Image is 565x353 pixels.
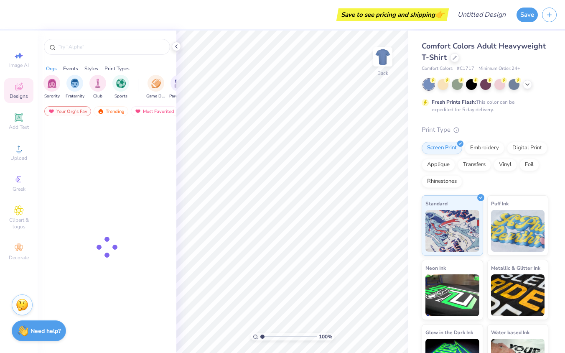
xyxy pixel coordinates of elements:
[519,159,539,171] div: Foil
[451,6,512,23] input: Untitled Design
[84,65,98,72] div: Styles
[97,108,104,114] img: trending.gif
[58,43,165,51] input: Try "Alpha"
[66,75,84,100] button: filter button
[494,159,517,171] div: Vinyl
[491,199,509,208] span: Puff Ink
[319,333,332,340] span: 100 %
[89,75,106,100] div: filter for Club
[458,159,491,171] div: Transfers
[146,93,165,100] span: Game Day
[425,328,473,337] span: Glow in the Dark Ink
[435,9,444,19] span: 👉
[131,106,178,116] div: Most Favorited
[478,65,520,72] span: Minimum Order: 24 +
[94,106,128,116] div: Trending
[432,99,476,105] strong: Fresh Prints Flash:
[46,65,57,72] div: Orgs
[93,93,102,100] span: Club
[115,93,127,100] span: Sports
[425,199,448,208] span: Standard
[422,125,548,135] div: Print Type
[507,142,547,154] div: Digital Print
[457,65,474,72] span: # C1717
[425,210,479,252] img: Standard
[63,65,78,72] div: Events
[425,263,446,272] span: Neon Ink
[31,327,61,335] strong: Need help?
[422,65,453,72] span: Comfort Colors
[491,263,540,272] span: Metallic & Glitter Ink
[47,79,57,88] img: Sorority Image
[135,108,141,114] img: most_fav.gif
[66,75,84,100] div: filter for Fraternity
[422,159,455,171] div: Applique
[146,75,165,100] button: filter button
[4,217,33,230] span: Clipart & logos
[517,8,538,22] button: Save
[66,93,84,100] span: Fraternity
[116,79,126,88] img: Sports Image
[9,124,29,130] span: Add Text
[93,79,102,88] img: Club Image
[174,79,184,88] img: Parent's Weekend Image
[9,254,29,261] span: Decorate
[89,75,106,100] button: filter button
[112,75,129,100] button: filter button
[491,274,545,316] img: Metallic & Glitter Ink
[104,65,130,72] div: Print Types
[169,93,188,100] span: Parent's Weekend
[43,75,60,100] div: filter for Sorority
[491,328,529,337] span: Water based Ink
[422,175,462,188] div: Rhinestones
[10,155,27,161] span: Upload
[491,210,545,252] img: Puff Ink
[374,49,391,65] img: Back
[146,75,165,100] div: filter for Game Day
[432,98,534,113] div: This color can be expedited for 5 day delivery.
[112,75,129,100] div: filter for Sports
[10,93,28,100] span: Designs
[44,106,91,116] div: Your Org's Fav
[43,75,60,100] button: filter button
[425,274,479,316] img: Neon Ink
[9,62,29,69] span: Image AI
[465,142,504,154] div: Embroidery
[70,79,79,88] img: Fraternity Image
[338,8,447,21] div: Save to see pricing and shipping
[48,108,55,114] img: most_fav.gif
[377,69,388,77] div: Back
[13,186,25,192] span: Greek
[44,93,60,100] span: Sorority
[422,142,462,154] div: Screen Print
[422,41,546,62] span: Comfort Colors Adult Heavyweight T-Shirt
[151,79,161,88] img: Game Day Image
[169,75,188,100] button: filter button
[169,75,188,100] div: filter for Parent's Weekend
